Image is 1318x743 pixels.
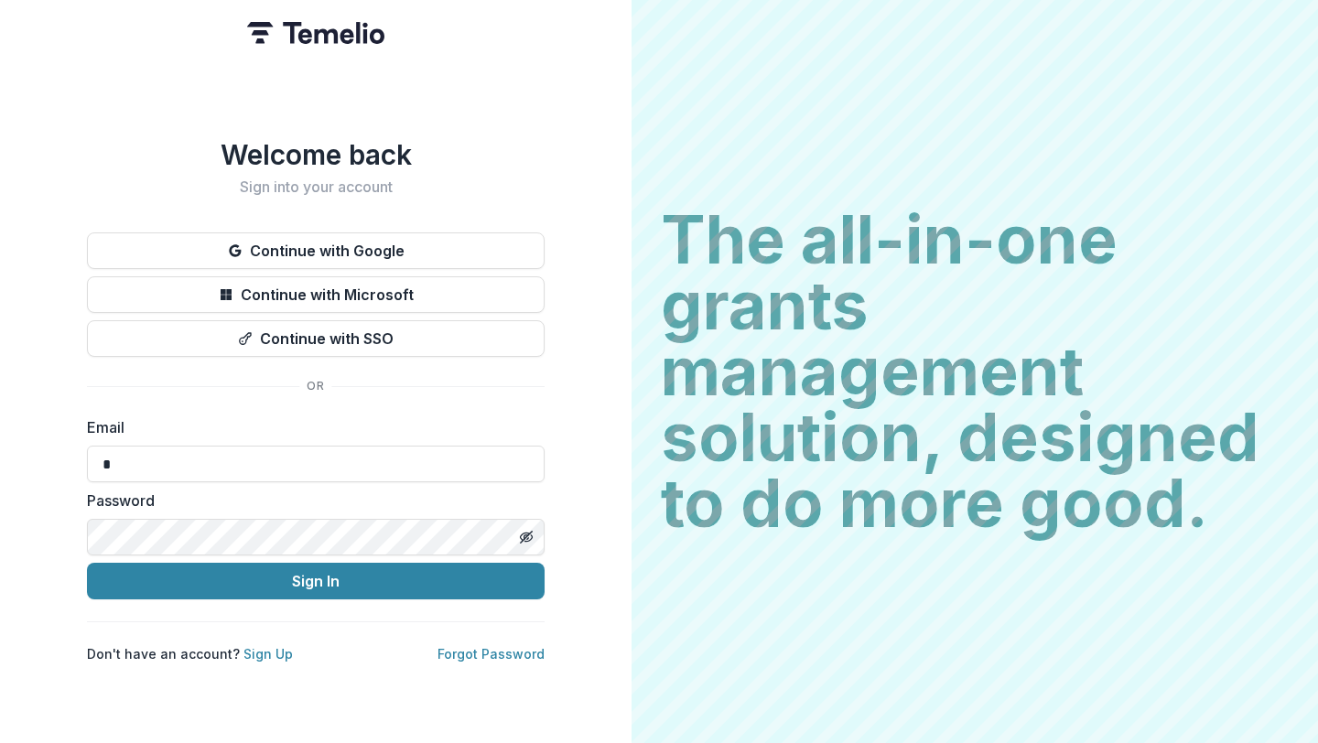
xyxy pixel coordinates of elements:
[87,644,293,663] p: Don't have an account?
[87,320,545,357] button: Continue with SSO
[87,490,534,511] label: Password
[87,276,545,313] button: Continue with Microsoft
[247,22,384,44] img: Temelio
[87,138,545,171] h1: Welcome back
[438,646,545,662] a: Forgot Password
[243,646,293,662] a: Sign Up
[87,178,545,196] h2: Sign into your account
[512,522,541,552] button: Toggle password visibility
[87,416,534,438] label: Email
[87,232,545,269] button: Continue with Google
[87,563,545,599] button: Sign In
